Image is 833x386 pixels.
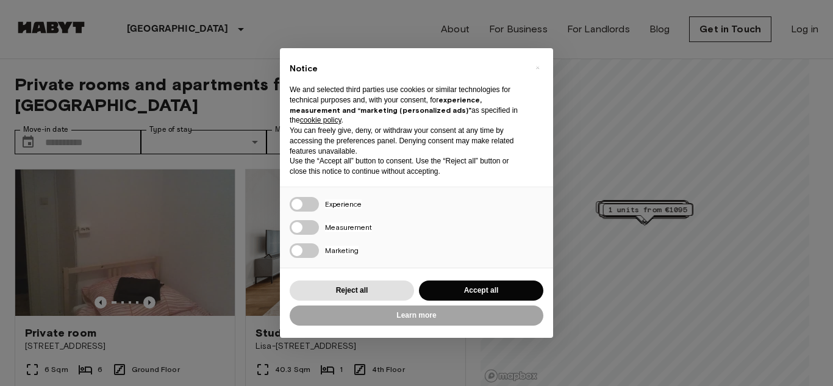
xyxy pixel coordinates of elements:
span: Marketing [325,246,359,255]
span: Experience [325,199,362,209]
button: Reject all [290,281,414,301]
button: Accept all [419,281,543,301]
span: × [535,60,540,75]
p: You can freely give, deny, or withdraw your consent at any time by accessing the preferences pane... [290,126,524,156]
a: cookie policy [300,116,341,124]
strong: experience, measurement and “marketing (personalized ads)” [290,95,482,115]
p: Use the “Accept all” button to consent. Use the “Reject all” button or close this notice to conti... [290,156,524,177]
span: Measurement [325,223,372,232]
button: Close this notice [527,58,547,77]
p: We and selected third parties use cookies or similar technologies for technical purposes and, wit... [290,85,524,126]
h2: Notice [290,63,524,75]
button: Learn more [290,306,543,326]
